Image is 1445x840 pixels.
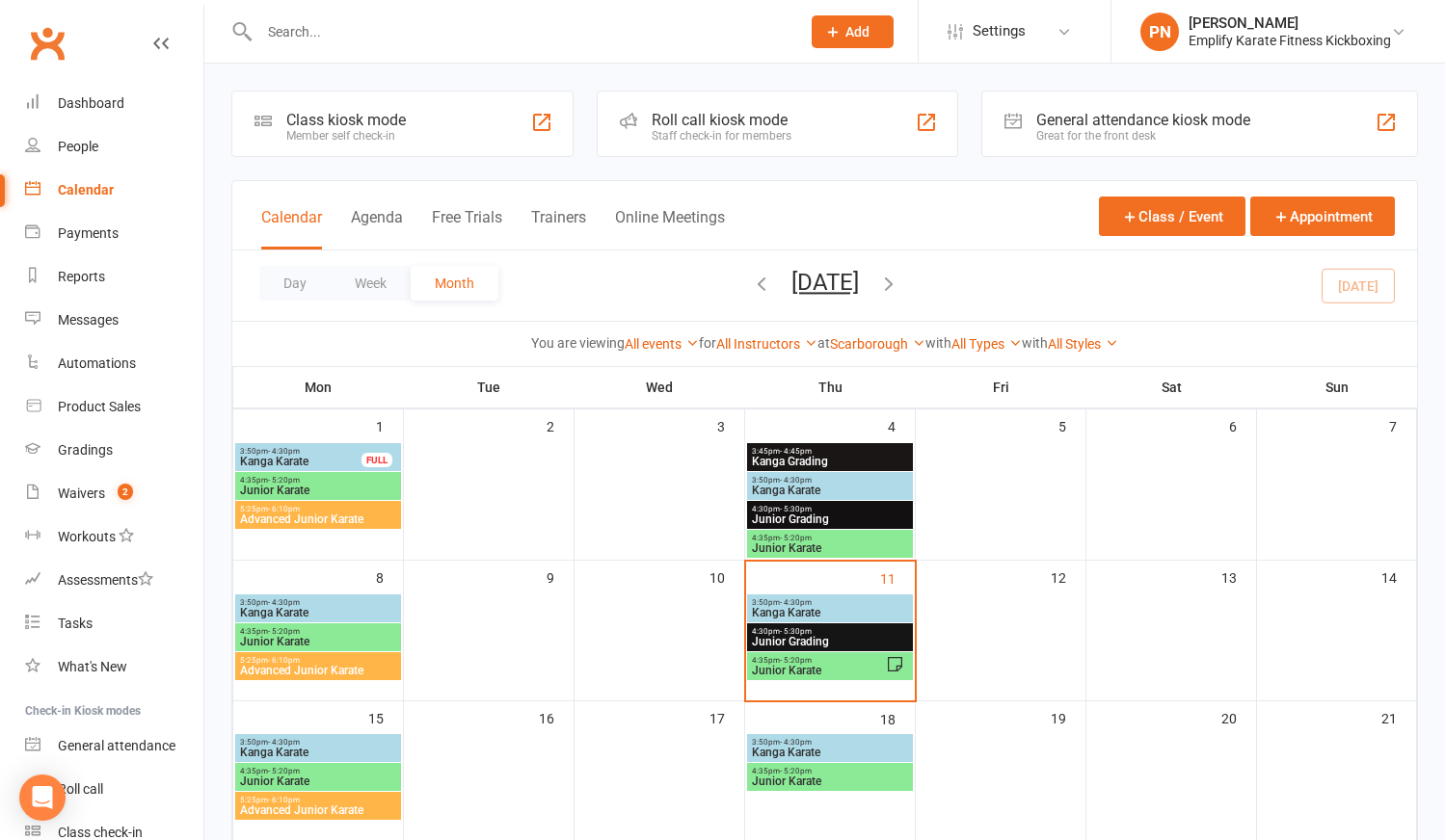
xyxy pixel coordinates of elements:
[254,18,787,45] input: Search...
[58,738,175,753] div: General attendance
[58,781,103,797] div: Roll call
[1048,336,1118,352] a: All Styles
[286,129,406,143] div: Member self check-in
[751,636,909,647] span: Junior Grading
[239,767,397,775] span: 4:35pm
[432,208,502,249] button: Free Trials
[547,561,574,592] div: 9
[268,476,300,485] span: - 5:20pm
[58,225,119,241] div: Payments
[239,775,397,787] span: Junior Karate
[1257,367,1417,407] th: Sun
[25,342,203,385] a: Automations
[268,767,300,775] span: - 5:20pm
[368,701,403,733] div: 15
[239,607,397,618] span: Kanga Karate
[745,367,916,407] th: Thu
[1051,561,1085,592] div: 12
[25,212,203,255] a: Payments
[916,367,1086,407] th: Fri
[1381,701,1416,733] div: 21
[1250,197,1395,236] button: Appointment
[1221,701,1256,733] div: 20
[1036,129,1250,143] div: Great for the front desk
[780,656,812,665] span: - 5:20pm
[812,15,894,48] button: Add
[1381,561,1416,592] div: 14
[1189,14,1391,32] div: [PERSON_NAME]
[751,665,886,676] span: Junior Karate
[751,607,909,618] span: Kanga Karate
[531,335,625,351] strong: You are viewing
[830,336,925,352] a: Scarborough
[888,409,915,441] div: 4
[268,796,300,804] span: - 6:10pm
[239,627,397,636] span: 4:35pm
[751,775,909,787] span: Junior Karate
[751,485,909,496] span: Kanga Karate
[361,453,392,467] div: FULL
[268,598,300,607] span: - 4:30pm
[1389,409,1416,441] div: 7
[531,208,586,249] button: Trainers
[25,645,203,689] a: What's New
[331,266,411,301] button: Week
[880,562,915,593] div: 11
[780,767,812,775] span: - 5:20pm
[1221,561,1256,592] div: 13
[261,208,322,249] button: Calendar
[1099,197,1245,236] button: Class / Event
[780,627,812,636] span: - 5:30pm
[411,266,498,301] button: Month
[239,476,397,485] span: 4:35pm
[239,796,397,804] span: 5:25pm
[1086,367,1257,407] th: Sat
[58,572,153,588] div: Assessments
[239,513,397,525] span: Advanced Junior Karate
[1140,13,1179,51] div: PN
[268,627,300,636] span: - 5:20pm
[239,804,397,816] span: Advanced Junior Karate
[268,738,300,747] span: - 4:30pm
[58,95,124,111] div: Dashboard
[268,656,300,665] span: - 6:10pm
[25,559,203,602] a: Assessments
[25,429,203,472] a: Gradings
[699,335,716,351] strong: for
[751,513,909,525] span: Junior Grading
[376,409,403,441] div: 1
[239,636,397,647] span: Junior Karate
[259,266,331,301] button: Day
[951,336,1022,352] a: All Types
[351,208,403,249] button: Agenda
[19,774,66,821] div: Open Intercom Messenger
[239,665,397,676] span: Advanced Junior Karate
[58,182,114,197] div: Calendar
[376,561,403,592] div: 8
[58,486,105,501] div: Waivers
[751,534,909,542] span: 4:35pm
[751,738,909,747] span: 3:50pm
[239,456,362,467] span: Kanga Karate
[118,484,133,500] span: 2
[709,561,744,592] div: 10
[751,456,909,467] span: Kanga Grading
[539,701,574,733] div: 16
[239,598,397,607] span: 3:50pm
[652,129,791,143] div: Staff check-in for members
[751,656,886,665] span: 4:35pm
[25,768,203,811] a: Roll call
[751,476,909,485] span: 3:50pm
[286,111,406,129] div: Class kiosk mode
[58,399,141,414] div: Product Sales
[547,409,574,441] div: 2
[58,269,105,284] div: Reports
[58,659,127,674] div: What's New
[239,505,397,513] span: 5:25pm
[751,747,909,758] span: Kanga Karate
[751,447,909,456] span: 3:45pm
[1022,335,1048,351] strong: with
[1189,32,1391,49] div: Emplify Karate Fitness Kickboxing
[1058,409,1085,441] div: 5
[716,336,817,352] a: All Instructors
